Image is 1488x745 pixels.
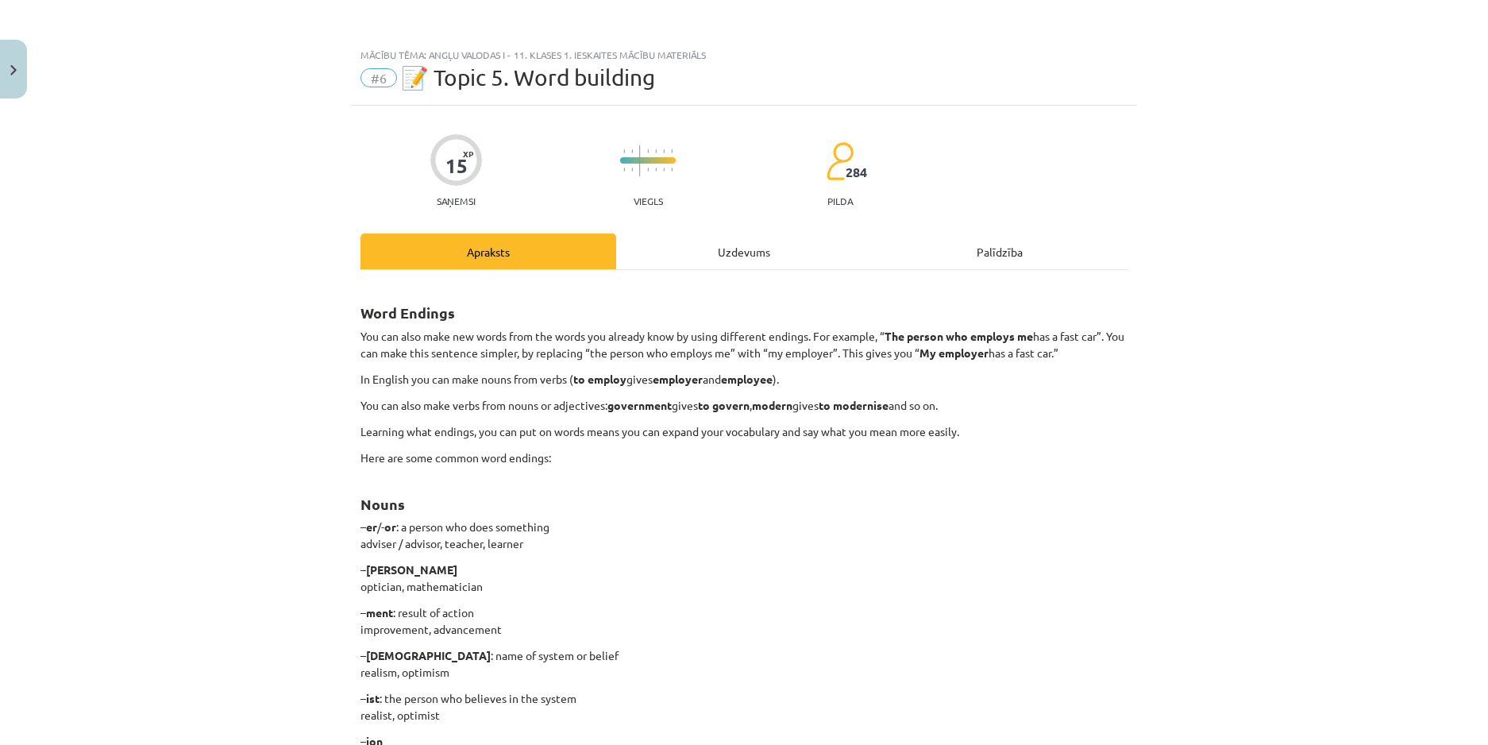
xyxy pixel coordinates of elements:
[663,149,665,153] img: icon-short-line-57e1e144782c952c97e751825c79c345078a6d821885a25fce030b3d8c18986b.svg
[647,149,649,153] img: icon-short-line-57e1e144782c952c97e751825c79c345078a6d821885a25fce030b3d8c18986b.svg
[463,149,473,158] span: XP
[671,149,673,153] img: icon-short-line-57e1e144782c952c97e751825c79c345078a6d821885a25fce030b3d8c18986b.svg
[366,605,393,620] b: ment
[360,690,1128,724] p: – : the person who believes in the system realist, optimist
[872,234,1128,269] div: Palīdzība
[360,604,1128,638] p: – : result of action improvement, advancement
[752,398,792,412] b: modern
[366,519,377,534] b: er
[827,195,853,207] p: pilda
[360,519,1128,552] p: – /- : a person who does something adviser / advisor, teacher, learner
[698,398,750,412] b: to govern
[655,149,657,153] img: icon-short-line-57e1e144782c952c97e751825c79c345078a6d821885a25fce030b3d8c18986b.svg
[445,155,468,177] div: 15
[401,64,655,91] span: 📝 Topic 5. Word building
[623,149,625,153] img: icon-short-line-57e1e144782c952c97e751825c79c345078a6d821885a25fce030b3d8c18986b.svg
[573,372,626,386] b: to employ
[634,195,663,207] p: Viegls
[10,65,17,75] img: icon-close-lesson-0947bae3869378f0d4975bcd49f059093ad1ed9edebbc8119c70593378902aed.svg
[655,168,657,172] img: icon-short-line-57e1e144782c952c97e751825c79c345078a6d821885a25fce030b3d8c18986b.svg
[885,329,1033,343] b: The person who employs me
[360,68,397,87] span: #6
[366,648,491,662] b: [DEMOGRAPHIC_DATA]
[360,49,1128,60] div: Mācību tēma: Angļu valodas i - 11. klases 1. ieskaites mācību materiāls
[360,328,1128,361] p: You can also make new words from the words you already know by using different endings. For examp...
[846,165,867,179] span: 284
[366,562,457,577] b: [PERSON_NAME]
[647,168,649,172] img: icon-short-line-57e1e144782c952c97e751825c79c345078a6d821885a25fce030b3d8c18986b.svg
[360,562,1128,595] p: – optician, mathematician
[607,398,672,412] b: government
[653,372,703,386] b: employer
[721,372,773,386] b: employee
[631,168,633,172] img: icon-short-line-57e1e144782c952c97e751825c79c345078a6d821885a25fce030b3d8c18986b.svg
[623,168,625,172] img: icon-short-line-57e1e144782c952c97e751825c79c345078a6d821885a25fce030b3d8c18986b.svg
[366,691,380,705] b: ist
[360,397,1128,414] p: You can also make verbs from nouns or adjectives: gives , gives and so on.
[919,345,989,360] b: My employer
[360,234,616,269] div: Apraksts
[360,423,1128,440] p: Learning what endings, you can put on words means you can expand your vocabulary and say what you...
[360,371,1128,388] p: In English you can make nouns from verbs ( gives and ).
[819,398,889,412] b: to modernise
[616,234,872,269] div: Uzdevums
[671,168,673,172] img: icon-short-line-57e1e144782c952c97e751825c79c345078a6d821885a25fce030b3d8c18986b.svg
[360,450,1128,466] p: Here are some common word endings:
[360,495,405,513] b: Nouns
[384,519,396,534] b: or
[430,195,482,207] p: Saņemsi
[663,168,665,172] img: icon-short-line-57e1e144782c952c97e751825c79c345078a6d821885a25fce030b3d8c18986b.svg
[639,145,641,176] img: icon-long-line-d9ea69661e0d244f92f715978eff75569469978d946b2353a9bb055b3ed8787d.svg
[826,141,854,181] img: students-c634bb4e5e11cddfef0936a35e636f08e4e9abd3cc4e673bd6f9a4125e45ecb1.svg
[360,647,1128,681] p: – : name of system or belief realism, optimism
[360,303,455,322] strong: Word Endings
[631,149,633,153] img: icon-short-line-57e1e144782c952c97e751825c79c345078a6d821885a25fce030b3d8c18986b.svg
